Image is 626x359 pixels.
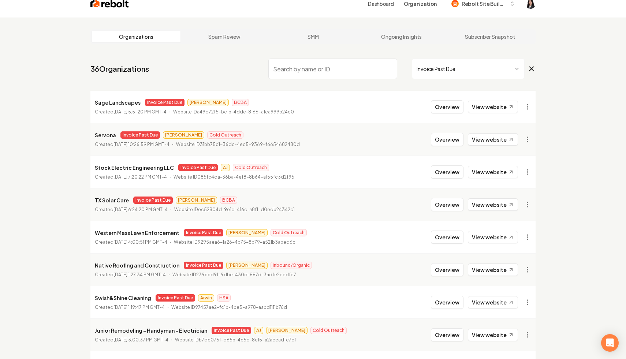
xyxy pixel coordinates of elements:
[184,262,223,269] span: Invoice Past Due
[113,304,165,310] time: [DATE] 1:19:47 PM GMT-4
[95,239,167,246] p: Created
[133,197,173,204] span: Invoice Past Due
[310,327,347,334] span: Cold Outreach
[174,173,294,181] p: Website ID 085fc4da-36ba-4ef8-8b64-a155fc3d2f95
[232,99,249,106] span: BCBA
[271,262,312,269] span: Inbound/Organic
[431,231,463,244] button: Overview
[233,164,269,171] span: Cold Outreach
[357,31,446,42] a: Ongoing Insights
[187,99,229,106] span: [PERSON_NAME]
[90,64,149,74] a: 36Organizations
[220,197,237,204] span: BCBA
[145,99,185,106] span: Invoice Past Due
[95,228,179,237] p: Western Mass Lawn Enforcement
[113,239,167,245] time: [DATE] 4:00:51 PM GMT-4
[113,109,167,115] time: [DATE] 5:51:20 PM GMT-4
[268,59,397,79] input: Search by name or ID
[271,229,307,236] span: Cold Outreach
[446,31,534,42] a: Subscriber Snapshot
[156,294,195,302] span: Invoice Past Due
[95,141,169,148] p: Created
[113,174,167,180] time: [DATE] 7:20:22 PM GMT-4
[431,263,463,276] button: Overview
[92,31,180,42] a: Organizations
[95,163,174,172] p: Stock Electric Engineering LLC
[431,133,463,146] button: Overview
[212,327,251,334] span: Invoice Past Due
[175,336,296,344] p: Website ID b7dc0751-d65b-4c5d-8e15-a2aceadfc7cf
[178,164,218,171] span: Invoice Past Due
[431,198,463,211] button: Overview
[468,198,518,211] a: View website
[221,164,230,171] span: AJ
[172,271,296,278] p: Website ID 239ccd91-9dbe-430d-887d-3adfe2eedfe7
[95,98,141,107] p: Sage Landscapes
[207,131,243,139] span: Cold Outreach
[269,31,357,42] a: SMM
[176,197,217,204] span: [PERSON_NAME]
[468,101,518,113] a: View website
[95,173,167,181] p: Created
[468,166,518,178] a: View website
[431,165,463,179] button: Overview
[171,304,287,311] p: Website ID 97457ae2-fc1b-4be5-a978-aabd1111b76d
[95,261,179,270] p: Native Roofing and Construction
[95,271,166,278] p: Created
[431,296,463,309] button: Overview
[95,196,129,205] p: TX Solar Care
[113,207,168,212] time: [DATE] 6:24:20 PM GMT-4
[174,206,295,213] p: Website ID ec52804d-9e1d-416c-a8f1-d0edb24342c1
[226,262,268,269] span: [PERSON_NAME]
[266,327,308,334] span: [PERSON_NAME]
[95,206,168,213] p: Created
[468,329,518,341] a: View website
[95,304,165,311] p: Created
[184,229,223,236] span: Invoice Past Due
[180,31,269,42] a: Spam Review
[468,296,518,308] a: View website
[254,327,263,334] span: AJ
[95,108,167,116] p: Created
[468,133,518,146] a: View website
[113,142,169,147] time: [DATE] 10:26:59 PM GMT-4
[173,108,294,116] p: Website ID a49d72f5-bc1b-4dde-8166-a1ca999b24c0
[468,231,518,243] a: View website
[95,326,207,335] p: Junior Remodeling - Handyman - Electrician
[95,131,116,139] p: Servona
[431,100,463,113] button: Overview
[95,293,151,302] p: Swish&Shine Cleaning
[601,334,619,352] div: Open Intercom Messenger
[120,131,160,139] span: Invoice Past Due
[113,337,168,343] time: [DATE] 3:00:37 PM GMT-4
[113,272,166,277] time: [DATE] 1:27:34 PM GMT-4
[468,263,518,276] a: View website
[217,294,231,302] span: HSA
[431,328,463,341] button: Overview
[198,294,214,302] span: Arwin
[176,141,300,148] p: Website ID 31bb75c1-36dc-4ec5-9369-f6654682480d
[163,131,204,139] span: [PERSON_NAME]
[226,229,268,236] span: [PERSON_NAME]
[95,336,168,344] p: Created
[174,239,295,246] p: Website ID 9295aea6-1a26-4b75-8b79-a521b3abed6c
